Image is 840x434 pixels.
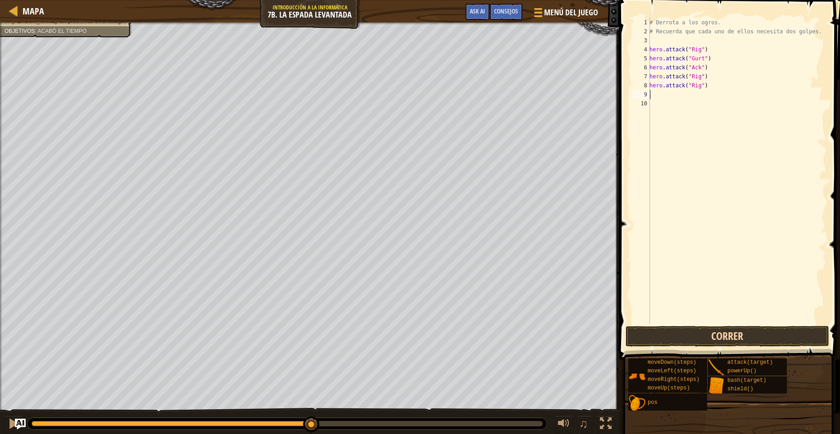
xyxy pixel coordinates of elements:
[727,377,766,384] span: bash(target)
[579,417,588,430] span: ♫
[708,377,725,394] img: portrait.png
[727,359,773,366] span: attack(target)
[577,416,593,434] button: ♫
[648,376,699,383] span: moveRight(steps)
[527,4,604,25] button: Menú del Juego
[597,416,615,434] button: Alterna pantalla completa.
[465,4,490,20] button: Ask AI
[35,28,37,34] span: :
[37,28,86,34] span: Acabó el tiempo
[632,18,650,27] div: 1
[470,7,485,15] span: Ask AI
[648,368,696,374] span: moveLeft(steps)
[632,63,650,72] div: 6
[5,416,23,434] button: Ctrl + P: Pause
[632,45,650,54] div: 4
[494,7,518,15] span: Consejos
[648,359,696,366] span: moveDown(steps)
[648,399,658,406] span: pos
[632,81,650,90] div: 8
[18,5,44,17] a: Mapa
[628,394,645,411] img: portrait.png
[727,386,754,392] span: shield()
[648,385,690,391] span: moveUp(steps)
[727,368,757,374] span: powerUp()
[626,326,829,347] button: Correr
[555,416,573,434] button: Ajustar volúmen
[632,54,650,63] div: 5
[632,72,650,81] div: 7
[544,7,598,18] span: Menú del Juego
[632,27,650,36] div: 2
[23,5,44,17] span: Mapa
[15,419,26,429] button: Ask AI
[632,90,650,99] div: 9
[708,359,725,376] img: portrait.png
[5,28,35,34] span: Objetivos
[628,368,645,385] img: portrait.png
[632,99,650,108] div: 10
[632,36,650,45] div: 3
